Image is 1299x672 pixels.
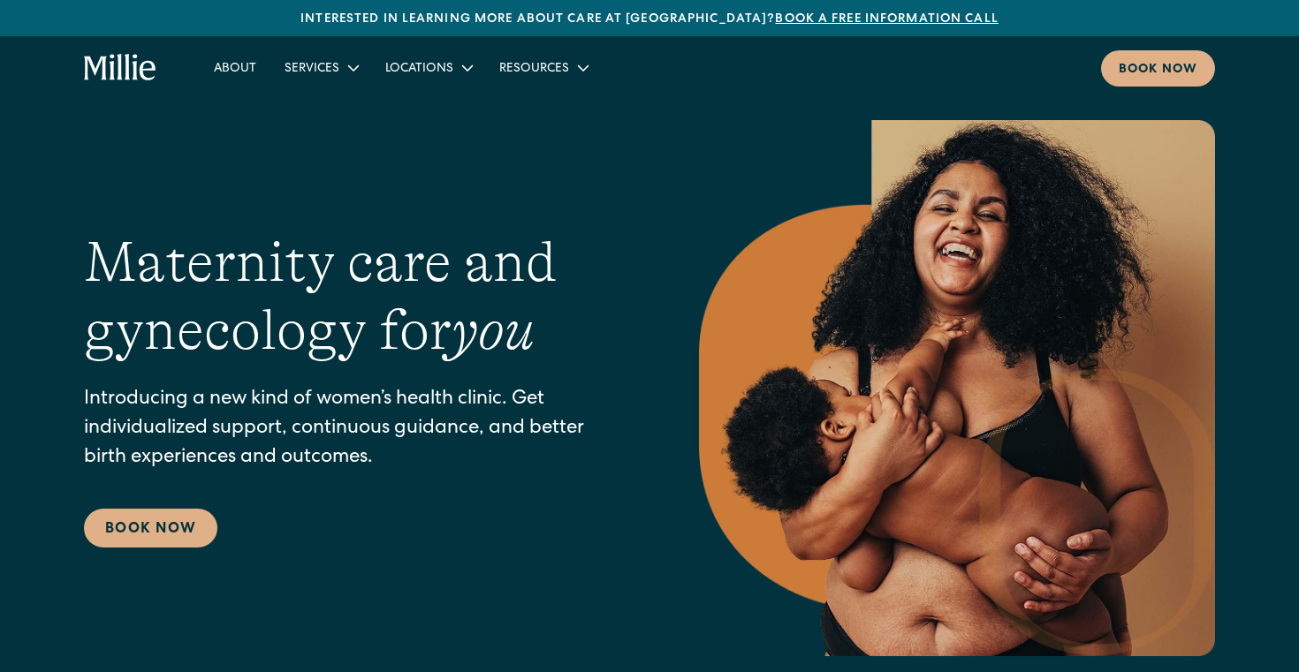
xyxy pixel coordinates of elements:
[371,53,485,82] div: Locations
[84,54,157,82] a: home
[270,53,371,82] div: Services
[200,53,270,82] a: About
[84,386,628,473] p: Introducing a new kind of women’s health clinic. Get individualized support, continuous guidance,...
[699,120,1215,656] img: Smiling mother with her baby in arms, celebrating body positivity and the nurturing bond of postp...
[1101,50,1215,87] a: Book now
[775,13,998,26] a: Book a free information call
[285,60,339,79] div: Services
[452,298,535,362] em: you
[84,229,628,365] h1: Maternity care and gynecology for
[499,60,569,79] div: Resources
[1119,61,1197,79] div: Book now
[485,53,601,82] div: Resources
[385,60,453,79] div: Locations
[84,509,217,547] a: Book Now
